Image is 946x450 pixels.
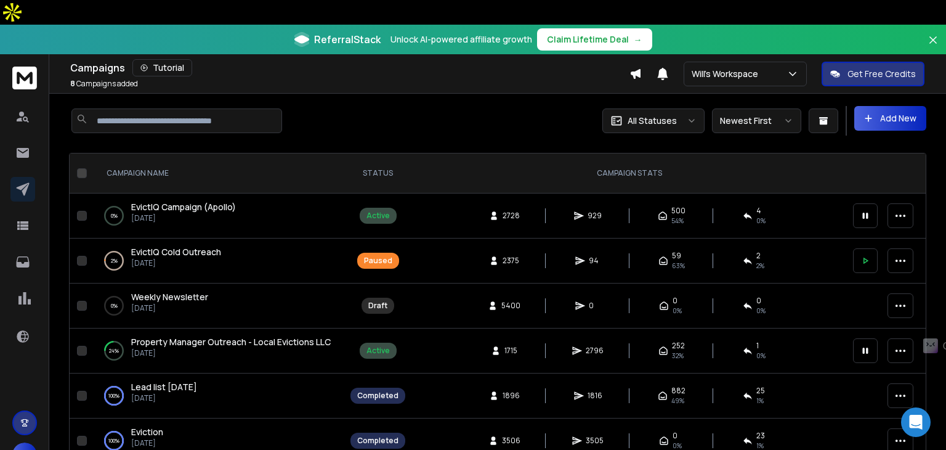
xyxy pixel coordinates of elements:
a: Lead list [DATE] [131,381,197,393]
div: Campaigns [70,59,629,76]
a: EvictIQ Campaign (Apollo) [131,201,236,213]
span: 2796 [586,346,604,356]
span: 1896 [503,391,520,401]
div: Completed [357,436,398,446]
span: 500 [671,206,685,216]
span: 0 [673,296,677,306]
span: 0 [756,296,761,306]
div: Active [366,346,390,356]
a: Weekly Newsletter [131,291,208,303]
span: 1 [756,341,759,351]
span: 59 [672,251,681,261]
span: 49 % [671,396,684,406]
span: 1 % [756,396,764,406]
div: Paused [364,256,392,266]
span: 2 [756,251,761,261]
span: 3505 [586,436,604,446]
button: Claim Lifetime Deal→ [537,28,652,51]
div: Open Intercom Messenger [901,407,931,437]
p: 0 % [111,300,118,312]
div: Active [366,211,390,221]
span: 32 % [672,351,684,361]
span: Eviction [131,426,163,438]
p: Will's Workspace [692,68,763,80]
button: Newest First [712,108,801,133]
span: 94 [589,256,601,266]
a: EvictIQ Cold Outreach [131,246,221,258]
p: [DATE] [131,258,221,268]
span: 882 [671,386,685,396]
p: Get Free Credits [847,68,916,80]
span: 929 [588,211,602,221]
button: Close banner [925,32,941,62]
span: 0 [673,431,677,441]
span: Lead list [DATE] [131,381,197,393]
span: 23 [756,431,765,441]
span: 2 % [756,261,764,271]
span: 0 % [756,351,766,361]
button: Get Free Credits [822,62,924,86]
span: 0% [756,306,766,316]
span: 25 [756,386,765,396]
span: 8 [70,78,75,89]
span: 3506 [502,436,520,446]
p: [DATE] [131,303,208,313]
th: CAMPAIGN NAME [92,153,343,194]
button: Tutorial [132,59,192,76]
div: Completed [357,391,398,401]
p: [DATE] [131,348,331,358]
p: Campaigns added [70,79,138,89]
p: All Statuses [628,115,677,127]
p: 2 % [111,255,118,267]
span: 2728 [503,211,520,221]
span: 0% [673,306,682,316]
p: [DATE] [131,438,163,448]
span: 1816 [588,391,602,401]
a: Eviction [131,426,163,438]
div: Draft [368,301,387,311]
a: Property Manager Outreach - Local Evictions LLC [131,336,331,348]
span: 0 % [756,216,766,226]
span: 0 [589,301,601,311]
td: 0%EvictIQ Campaign (Apollo)[DATE] [92,194,343,239]
span: → [634,33,642,46]
button: Add New [854,106,926,131]
td: 100%Lead list [DATE][DATE] [92,374,343,419]
span: 54 % [671,216,684,226]
p: [DATE] [131,213,236,223]
span: ReferralStack [314,32,381,47]
p: 24 % [109,345,119,357]
p: Unlock AI-powered affiliate growth [390,33,532,46]
span: 4 [756,206,761,216]
td: 0%Weekly Newsletter[DATE] [92,284,343,329]
td: 24%Property Manager Outreach - Local Evictions LLC[DATE] [92,329,343,374]
td: 2%EvictIQ Cold Outreach[DATE] [92,239,343,284]
p: 0 % [111,210,118,222]
span: 2375 [503,256,519,266]
p: 100 % [108,435,119,447]
span: 5400 [501,301,520,311]
span: 63 % [672,261,685,271]
span: 252 [672,341,685,351]
th: CAMPAIGN STATS [413,153,846,194]
p: 100 % [108,390,119,402]
th: STATUS [343,153,413,194]
p: [DATE] [131,393,197,403]
span: 1715 [504,346,517,356]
